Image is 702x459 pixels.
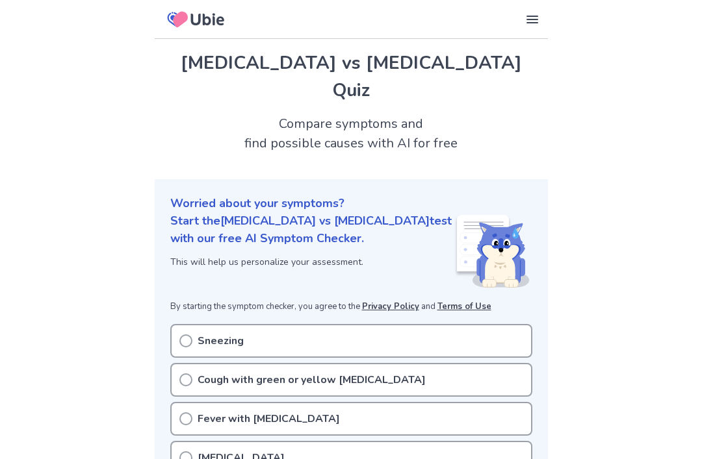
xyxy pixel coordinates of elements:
[170,49,532,104] h1: [MEDICAL_DATA] vs [MEDICAL_DATA] Quiz
[198,411,340,427] p: Fever with [MEDICAL_DATA]
[155,114,548,153] h2: Compare symptoms and find possible causes with AI for free
[170,212,454,247] p: Start the [MEDICAL_DATA] vs [MEDICAL_DATA] test with our free AI Symptom Checker.
[170,255,454,269] p: This will help us personalize your assessment.
[170,301,532,314] p: By starting the symptom checker, you agree to the and
[362,301,419,312] a: Privacy Policy
[437,301,491,312] a: Terms of Use
[170,195,532,212] p: Worried about your symptoms?
[198,333,244,349] p: Sneezing
[454,215,530,288] img: Shiba
[198,372,426,388] p: Cough with green or yellow [MEDICAL_DATA]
